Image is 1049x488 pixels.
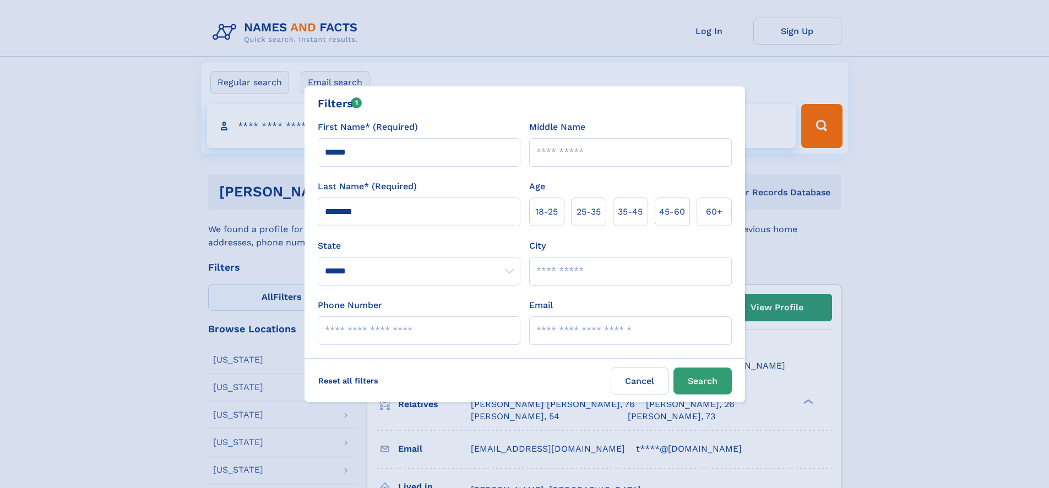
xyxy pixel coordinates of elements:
[673,368,732,394] button: Search
[318,120,418,134] label: First Name* (Required)
[318,180,417,193] label: Last Name* (Required)
[529,180,545,193] label: Age
[529,239,546,253] label: City
[618,205,643,218] span: 35‑45
[535,205,558,218] span: 18‑25
[529,299,553,312] label: Email
[577,205,601,218] span: 25‑35
[529,120,585,134] label: Middle Name
[611,368,669,394] label: Cancel
[659,205,685,218] span: 45‑60
[706,205,722,218] span: 60+
[311,368,385,394] label: Reset all filters
[318,95,362,112] div: Filters
[318,239,520,253] label: State
[318,299,382,312] label: Phone Number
